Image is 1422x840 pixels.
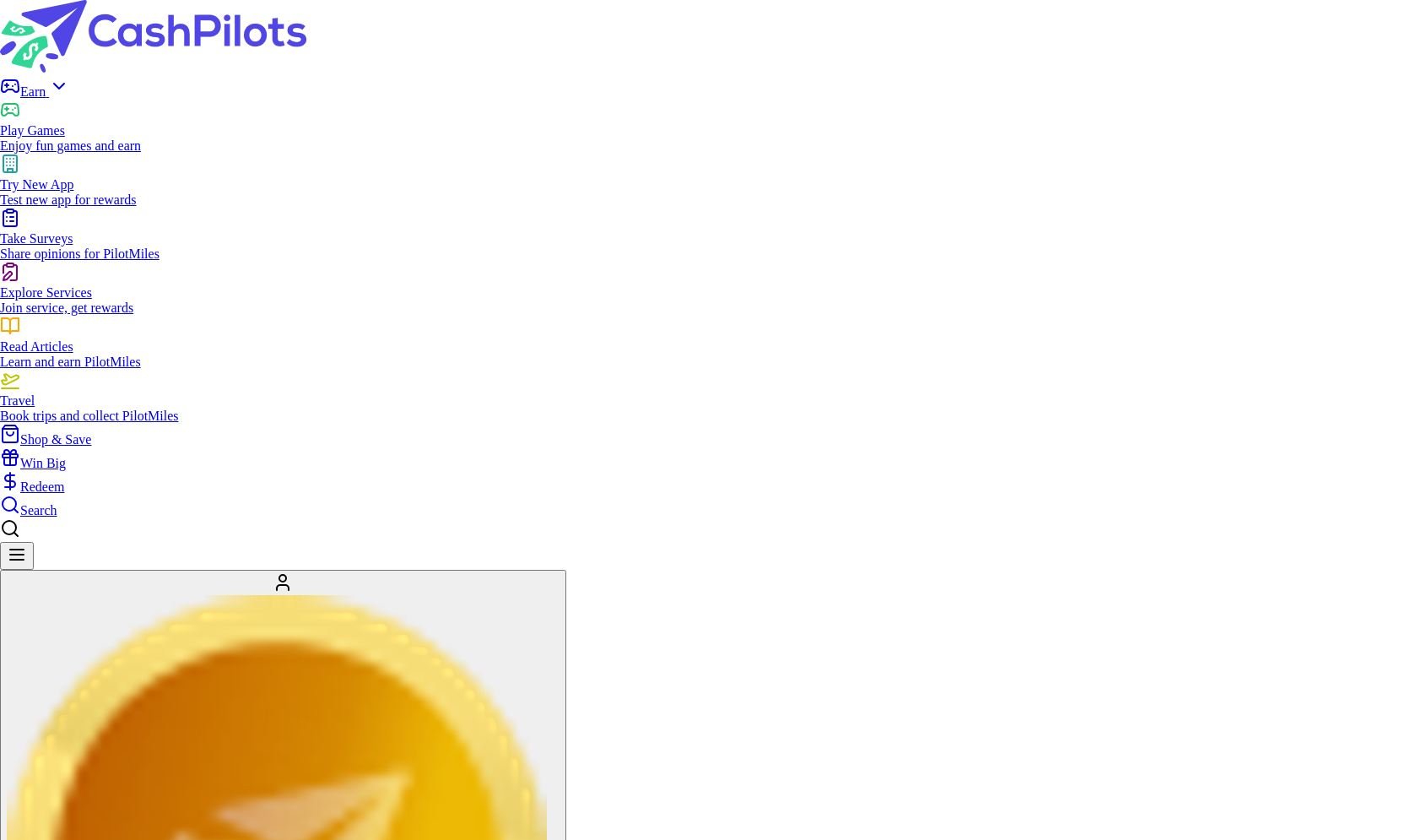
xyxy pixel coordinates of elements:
iframe: Intercom live chat [1365,783,1405,823]
span: Redeem [20,480,64,494]
span: Win Big [20,456,66,470]
span: Earn [20,84,49,99]
span: Shop & Save [20,432,91,447]
span: Search [20,503,57,518]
